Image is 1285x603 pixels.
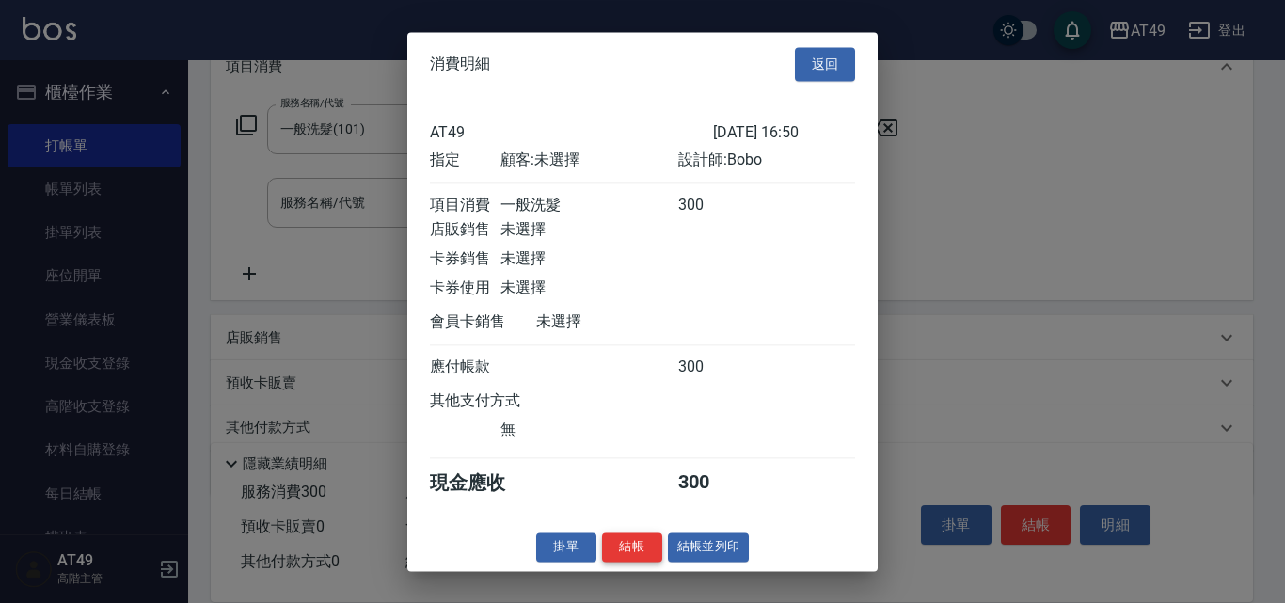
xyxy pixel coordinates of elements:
[500,196,677,215] div: 一般洗髮
[500,421,677,440] div: 無
[713,123,855,141] div: [DATE] 16:50
[430,196,500,215] div: 項目消費
[430,55,490,73] span: 消費明細
[430,391,572,411] div: 其他支付方式
[668,532,750,562] button: 結帳並列印
[430,278,500,298] div: 卡券使用
[678,470,749,496] div: 300
[500,220,677,240] div: 未選擇
[430,357,500,377] div: 應付帳款
[678,357,749,377] div: 300
[500,249,677,269] div: 未選擇
[500,278,677,298] div: 未選擇
[795,47,855,82] button: 返回
[678,196,749,215] div: 300
[430,249,500,269] div: 卡券銷售
[500,151,677,170] div: 顧客: 未選擇
[430,470,536,496] div: 現金應收
[430,151,500,170] div: 指定
[430,312,536,332] div: 會員卡銷售
[430,123,713,141] div: AT49
[536,312,713,332] div: 未選擇
[536,532,596,562] button: 掛單
[430,220,500,240] div: 店販銷售
[602,532,662,562] button: 結帳
[678,151,855,170] div: 設計師: Bobo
